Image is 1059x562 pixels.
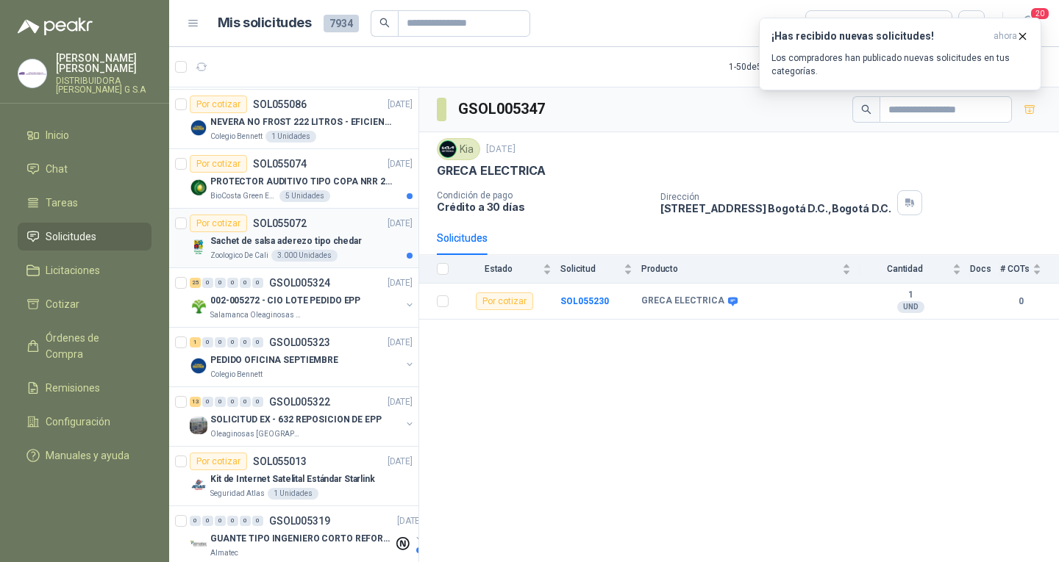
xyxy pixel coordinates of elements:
p: GRECA ELECTRICA [437,163,546,179]
div: 0 [202,278,213,288]
div: 0 [227,516,238,526]
span: Órdenes de Compra [46,330,138,362]
div: 0 [252,337,263,347]
span: Inicio [46,127,69,143]
div: Por cotizar [190,453,247,470]
p: PROTECTOR AUDITIVO TIPO COPA NRR 23dB [210,175,393,189]
th: Solicitud [560,255,641,284]
img: Company Logo [18,60,46,87]
span: search [861,104,871,115]
div: 0 [215,397,226,407]
a: Configuración [18,408,151,436]
div: 0 [240,397,251,407]
div: 0 [190,516,201,526]
h3: ¡Has recibido nuevas solicitudes! [771,30,988,43]
div: 13 [190,397,201,407]
p: [DATE] [388,157,413,171]
p: [PERSON_NAME] [PERSON_NAME] [56,53,151,73]
span: Licitaciones [46,262,100,278]
a: Por cotizarSOL055074[DATE] Company LogoPROTECTOR AUDITIVO TIPO COPA NRR 23dBBioCosta Green Energy... [169,149,418,209]
button: 20 [1015,10,1041,37]
p: [DATE] [388,395,413,409]
b: 1 [860,289,961,301]
p: [DATE] [388,276,413,290]
a: Órdenes de Compra [18,324,151,368]
a: 25 0 0 0 0 0 GSOL005324[DATE] Company Logo002-005272 - CIO LOTE PEDIDO EPPSalamanca Oleaginosas SAS [190,274,416,321]
p: SOL055074 [253,159,307,169]
p: 002-005272 - CIO LOTE PEDIDO EPP [210,294,360,308]
div: Kia [437,138,480,160]
div: 0 [202,516,213,526]
p: NEVERA NO FROST 222 LITROS - EFICIENCIA ENERGETICA A [210,115,393,129]
p: SOL055086 [253,99,307,109]
th: # COTs [1000,255,1059,284]
span: Producto [641,264,839,274]
a: Inicio [18,121,151,149]
span: 20 [1030,7,1050,21]
a: Licitaciones [18,256,151,284]
div: 0 [227,397,238,407]
img: Company Logo [190,238,207,256]
div: Por cotizar [190,155,247,173]
div: 0 [202,397,213,407]
a: 13 0 0 0 0 0 GSOL005322[DATE] Company LogoSOLICITUD EX - 632 REPOSICION DE EPPOleaginosas [GEOGRA... [190,393,416,440]
p: [DATE] [486,143,516,156]
p: PEDIDO OFICINA SEPTIEMBRE [210,353,338,367]
div: 0 [215,337,226,347]
img: Company Logo [440,141,456,157]
a: SOL055230 [560,296,609,306]
div: 25 [190,278,201,288]
span: ahora [994,30,1017,43]
p: Colegio Bennett [210,369,263,381]
p: Almatec [210,547,238,559]
span: search [379,18,390,28]
p: SOL055072 [253,218,307,228]
a: Por cotizarSOL055086[DATE] Company LogoNEVERA NO FROST 222 LITROS - EFICIENCIA ENERGETICA AColegi... [169,90,418,149]
div: 3.000 Unidades [271,250,338,262]
div: 0 [252,516,263,526]
p: GSOL005324 [269,278,330,288]
p: DISTRIBUIDORA [PERSON_NAME] G S.A [56,76,151,94]
img: Company Logo [190,357,207,375]
div: 1 Unidades [265,131,316,143]
p: Colegio Bennett [210,131,263,143]
button: ¡Has recibido nuevas solicitudes!ahora Los compradores han publicado nuevas solicitudes en tus ca... [759,18,1041,90]
p: [DATE] [388,217,413,231]
p: Zoologico De Cali [210,250,268,262]
div: 1 [190,337,201,347]
div: Por cotizar [190,96,247,113]
div: 0 [252,397,263,407]
p: Seguridad Atlas [210,488,265,500]
div: 0 [227,337,238,347]
div: 1 - 50 de 5198 [729,55,824,79]
div: 0 [240,516,251,526]
span: Cotizar [46,296,79,312]
img: Company Logo [190,179,207,196]
h1: Mis solicitudes [218,12,312,34]
span: Estado [457,264,540,274]
div: 0 [252,278,263,288]
a: Por cotizarSOL055072[DATE] Company LogoSachet de salsa aderezo tipo chedarZoologico De Cali3.000 ... [169,209,418,268]
div: 0 [215,516,226,526]
div: 0 [215,278,226,288]
span: Configuración [46,414,110,430]
div: 0 [202,337,213,347]
th: Estado [457,255,560,284]
p: SOLICITUD EX - 632 REPOSICION DE EPP [210,413,382,427]
div: Solicitudes [437,230,488,246]
th: Cantidad [860,255,970,284]
div: Por cotizar [190,215,247,232]
p: Salamanca Oleaginosas SAS [210,309,303,321]
p: GUANTE TIPO INGENIERO CORTO REFORZADO [210,532,393,546]
div: 0 [227,278,238,288]
p: Kit de Internet Satelital Estándar Starlink [210,472,375,486]
img: Company Logo [190,119,207,137]
p: Condición de pago [437,190,649,201]
div: 1 Unidades [268,488,318,500]
a: Por cotizarSOL055013[DATE] Company LogoKit de Internet Satelital Estándar StarlinkSeguridad Atlas... [169,447,418,506]
p: [STREET_ADDRESS] Bogotá D.C. , Bogotá D.C. [660,202,891,215]
span: Remisiones [46,380,100,396]
h3: GSOL005347 [458,98,547,120]
p: GSOL005322 [269,397,330,407]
